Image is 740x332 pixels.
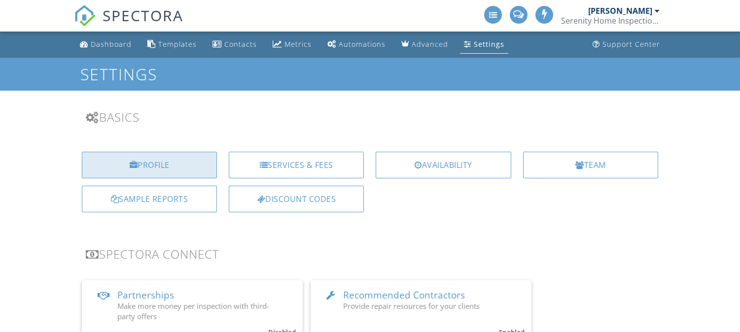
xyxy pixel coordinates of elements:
[474,39,504,49] div: Settings
[74,5,96,27] img: The Best Home Inspection Software - Spectora
[284,39,312,49] div: Metrics
[158,39,197,49] div: Templates
[82,186,217,212] a: Sample Reports
[76,35,136,54] a: Dashboard
[376,152,511,178] a: Availability
[82,152,217,178] a: Profile
[269,35,316,54] a: Metrics
[602,39,660,49] div: Support Center
[412,39,448,49] div: Advanced
[343,289,465,301] span: Recommended Contractors
[343,301,480,311] span: Provide repair resources for your clients
[588,6,652,16] div: [PERSON_NAME]
[339,39,386,49] div: Automations
[323,35,389,54] a: Automations (Advanced)
[117,301,269,321] span: Make more money per inspection with third-party offers
[143,35,201,54] a: Templates
[74,13,183,34] a: SPECTORA
[103,5,183,26] span: SPECTORA
[80,66,660,83] h1: Settings
[561,16,660,26] div: Serenity Home Inspections
[117,289,174,301] span: Partnerships
[209,35,261,54] a: Contacts
[224,39,257,49] div: Contacts
[523,152,658,178] a: Team
[397,35,452,54] a: Advanced
[589,35,664,54] a: Support Center
[460,35,508,54] a: Settings
[86,247,654,261] h3: Spectora Connect
[229,152,364,178] a: Services & Fees
[229,186,364,212] a: Discount Codes
[91,39,132,49] div: Dashboard
[86,110,654,124] h3: Basics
